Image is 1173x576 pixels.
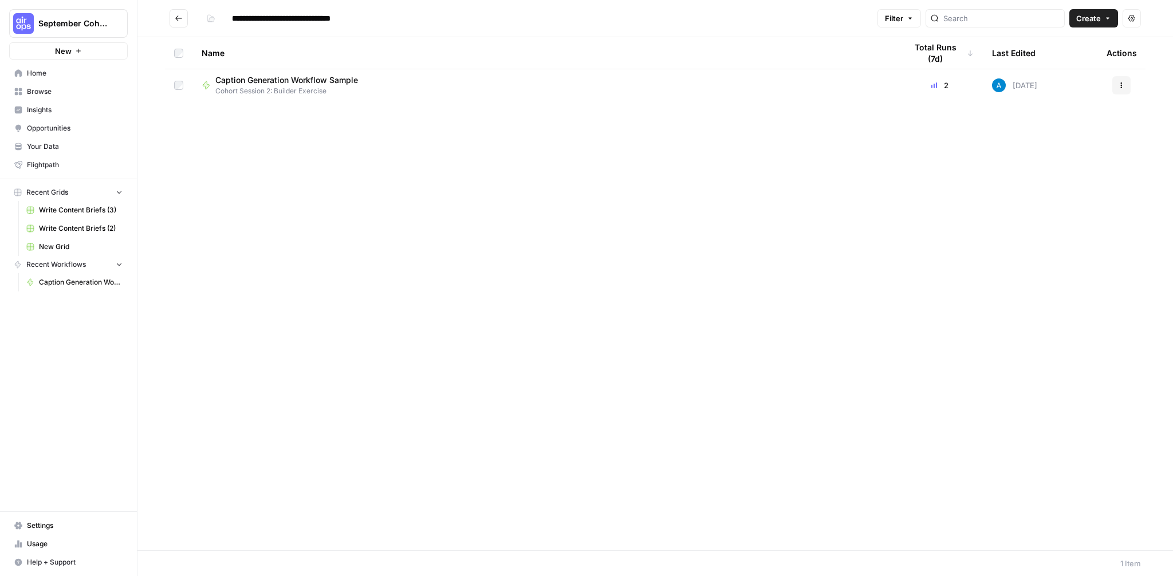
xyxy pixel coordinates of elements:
span: Your Data [27,141,123,152]
span: September Cohort [38,18,108,29]
div: Total Runs (7d) [906,37,974,69]
div: Name [202,37,888,69]
span: Recent Grids [26,187,68,198]
span: Recent Workflows [26,259,86,270]
span: Write Content Briefs (2) [39,223,123,234]
a: Your Data [9,137,128,156]
span: Cohort Session 2: Builder Exercise [215,86,367,96]
button: New [9,42,128,60]
span: Usage [27,539,123,549]
span: Browse [27,86,123,97]
span: Filter [885,13,903,24]
div: Actions [1107,37,1137,69]
button: Recent Grids [9,184,128,201]
div: 1 Item [1120,558,1141,569]
span: Caption Generation Workflow Sample [39,277,123,287]
input: Search [943,13,1060,24]
a: Insights [9,101,128,119]
span: Insights [27,105,123,115]
button: Go back [170,9,188,27]
a: Settings [9,516,128,535]
button: Help + Support [9,553,128,571]
img: September Cohort Logo [13,13,34,34]
a: Home [9,64,128,82]
span: Home [27,68,123,78]
a: Write Content Briefs (3) [21,201,128,219]
button: Workspace: September Cohort [9,9,128,38]
a: Flightpath [9,156,128,174]
div: [DATE] [992,78,1037,92]
a: New Grid [21,238,128,256]
span: Help + Support [27,557,123,567]
a: Caption Generation Workflow SampleCohort Session 2: Builder Exercise [202,74,888,96]
a: Caption Generation Workflow Sample [21,273,128,291]
a: Opportunities [9,119,128,137]
a: Write Content Briefs (2) [21,219,128,238]
a: Usage [9,535,128,553]
span: Settings [27,520,123,531]
img: o3cqybgnmipr355j8nz4zpq1mc6x [992,78,1006,92]
span: Flightpath [27,160,123,170]
button: Create [1069,9,1118,27]
span: Write Content Briefs (3) [39,205,123,215]
div: 2 [906,80,974,91]
span: Create [1076,13,1101,24]
a: Browse [9,82,128,101]
span: Opportunities [27,123,123,133]
div: Last Edited [992,37,1036,69]
button: Recent Workflows [9,256,128,273]
span: New [55,45,72,57]
span: Caption Generation Workflow Sample [215,74,358,86]
button: Filter [877,9,921,27]
span: New Grid [39,242,123,252]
